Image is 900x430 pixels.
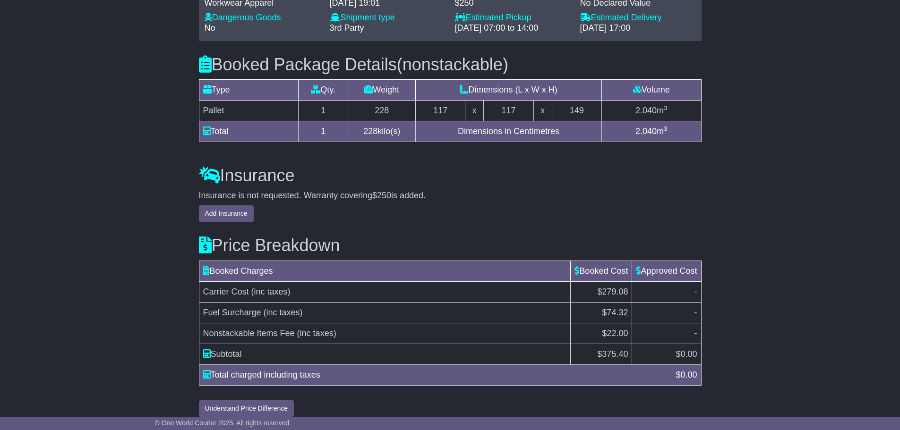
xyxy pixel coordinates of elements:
[552,101,601,121] td: 149
[601,80,701,101] td: Volume
[664,125,668,132] sup: 3
[199,80,298,101] td: Type
[203,287,249,296] span: Carrier Cost
[363,126,377,136] span: 228
[597,287,628,296] span: $279.08
[602,349,628,359] span: 375.40
[580,23,696,34] div: [DATE] 17:00
[205,13,320,23] div: Dangerous Goods
[455,13,571,23] div: Estimated Pickup
[203,308,261,317] span: Fuel Surcharge
[664,104,668,111] sup: 3
[199,205,254,222] button: Add Insurance
[199,191,702,201] div: Insurance is not requested. Warranty covering is added.
[455,23,571,34] div: [DATE] 07:00 to 14:00
[330,13,446,23] div: Shipment type
[199,261,571,281] td: Booked Charges
[203,329,295,338] span: Nonstackable Items Fee
[694,329,697,338] span: -
[635,106,657,115] span: 2.040
[397,55,508,74] span: (nonstackable)
[199,400,294,417] button: Understand Price Difference
[298,101,348,121] td: 1
[671,369,702,381] div: $
[330,23,364,33] span: 3rd Party
[601,121,701,142] td: m
[199,236,702,255] h3: Price Breakdown
[632,261,701,281] td: Approved Cost
[297,329,336,338] span: (inc taxes)
[198,369,671,381] div: Total charged including taxes
[416,101,465,121] td: 117
[298,80,348,101] td: Qty.
[348,101,416,121] td: 228
[264,308,303,317] span: (inc taxes)
[199,121,298,142] td: Total
[372,191,391,200] span: $250
[205,23,215,33] span: No
[416,80,602,101] td: Dimensions (L x W x H)
[251,287,291,296] span: (inc taxes)
[632,344,701,364] td: $
[348,80,416,101] td: Weight
[571,344,632,364] td: $
[298,121,348,142] td: 1
[199,344,571,364] td: Subtotal
[199,101,298,121] td: Pallet
[199,55,702,74] h3: Booked Package Details
[680,370,697,379] span: 0.00
[199,166,702,185] h3: Insurance
[465,101,484,121] td: x
[680,349,697,359] span: 0.00
[155,419,291,427] span: © One World Courier 2025. All rights reserved.
[348,121,416,142] td: kilo(s)
[484,101,533,121] td: 117
[416,121,602,142] td: Dimensions in Centimetres
[694,308,697,317] span: -
[602,329,628,338] span: $22.00
[533,101,552,121] td: x
[571,261,632,281] td: Booked Cost
[694,287,697,296] span: -
[580,13,696,23] div: Estimated Delivery
[601,101,701,121] td: m
[635,126,657,136] span: 2.040
[602,308,628,317] span: $74.32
